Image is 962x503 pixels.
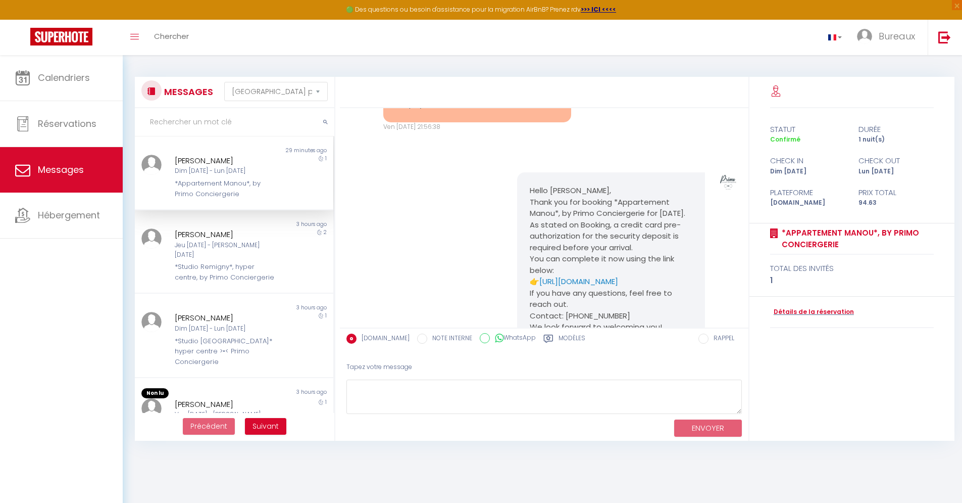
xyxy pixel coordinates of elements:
[764,123,852,135] div: statut
[852,198,940,208] div: 94.63
[357,334,410,345] label: [DOMAIN_NAME]
[770,262,934,275] div: total des invités
[141,398,162,419] img: ...
[708,334,734,345] label: RAPPEL
[141,388,169,398] span: Non lu
[234,388,333,398] div: 3 hours ago
[146,20,196,55] a: Chercher
[852,123,940,135] div: durée
[245,418,286,435] button: Next
[938,31,951,43] img: logout
[183,418,235,435] button: Previous
[190,421,227,431] span: Précédent
[38,209,100,221] span: Hébergement
[770,307,854,317] a: Détails de la réservation
[141,312,162,332] img: ...
[383,122,571,132] div: Ven [DATE] 21:56:38
[175,262,277,283] div: *Studio Remigny*, hyper centre, by Primo Conciergerie
[175,178,277,199] div: *Appartement Manou*, by Primo Conciergerie
[175,241,277,260] div: Jeu [DATE] - [PERSON_NAME] [DATE]
[175,410,277,429] div: Ven [DATE] - [PERSON_NAME] [DATE]
[234,304,333,312] div: 3 hours ago
[674,420,742,437] button: ENVOYER
[162,80,213,103] h3: MESSAGES
[154,31,189,41] span: Chercher
[38,71,90,84] span: Calendriers
[770,275,934,287] div: 1
[325,155,327,162] span: 1
[175,312,277,324] div: [PERSON_NAME]
[346,355,742,380] div: Tapez votre message
[175,324,277,334] div: Dim [DATE] - Lun [DATE]
[175,166,277,176] div: Dim [DATE] - Lun [DATE]
[175,228,277,241] div: [PERSON_NAME]
[581,5,616,14] a: >>> ICI <<<<
[764,167,852,176] div: Dim [DATE]
[175,398,277,410] div: [PERSON_NAME]
[234,220,333,228] div: 3 hours ago
[559,334,585,346] label: Modèles
[30,28,92,45] img: Super Booking
[849,20,928,55] a: ... Bureaux
[234,147,333,155] div: 29 minutes ago
[325,312,327,319] span: 1
[852,187,940,199] div: Prix total
[141,155,162,175] img: ...
[764,198,852,208] div: [DOMAIN_NAME]
[852,167,940,176] div: Lun [DATE]
[175,336,277,367] div: *Studio [GEOGRAPHIC_DATA]* hyper centre >•< Primo Conciergerie
[38,163,84,176] span: Messages
[530,322,692,367] p: We look forward to welcoming you! Best regards, [PERSON_NAME] – Primo Conciergerie [PERSON_NAME]
[325,398,327,406] span: 1
[175,155,277,167] div: [PERSON_NAME]
[879,30,915,42] span: Bureaux
[324,228,327,236] span: 2
[718,172,738,193] img: ...
[530,310,692,322] p: Contact: [PHONE_NUMBER]
[252,421,279,431] span: Suivant
[857,29,872,44] img: ...
[490,333,536,344] label: WhatsApp
[427,334,472,345] label: NOTE INTERNE
[135,108,334,136] input: Rechercher un mot clé
[778,227,934,251] a: *Appartement Manou*, by Primo Conciergerie
[530,185,692,310] p: Hello [PERSON_NAME], Thank you for booking *Appartement Manou*, by Primo Conciergerie for [DATE]....
[38,117,96,130] span: Réservations
[764,155,852,167] div: check in
[764,187,852,199] div: Plateforme
[539,276,618,287] a: [URL][DOMAIN_NAME]
[141,228,162,249] img: ...
[852,135,940,145] div: 1 nuit(s)
[852,155,940,167] div: check out
[770,135,800,144] span: Confirmé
